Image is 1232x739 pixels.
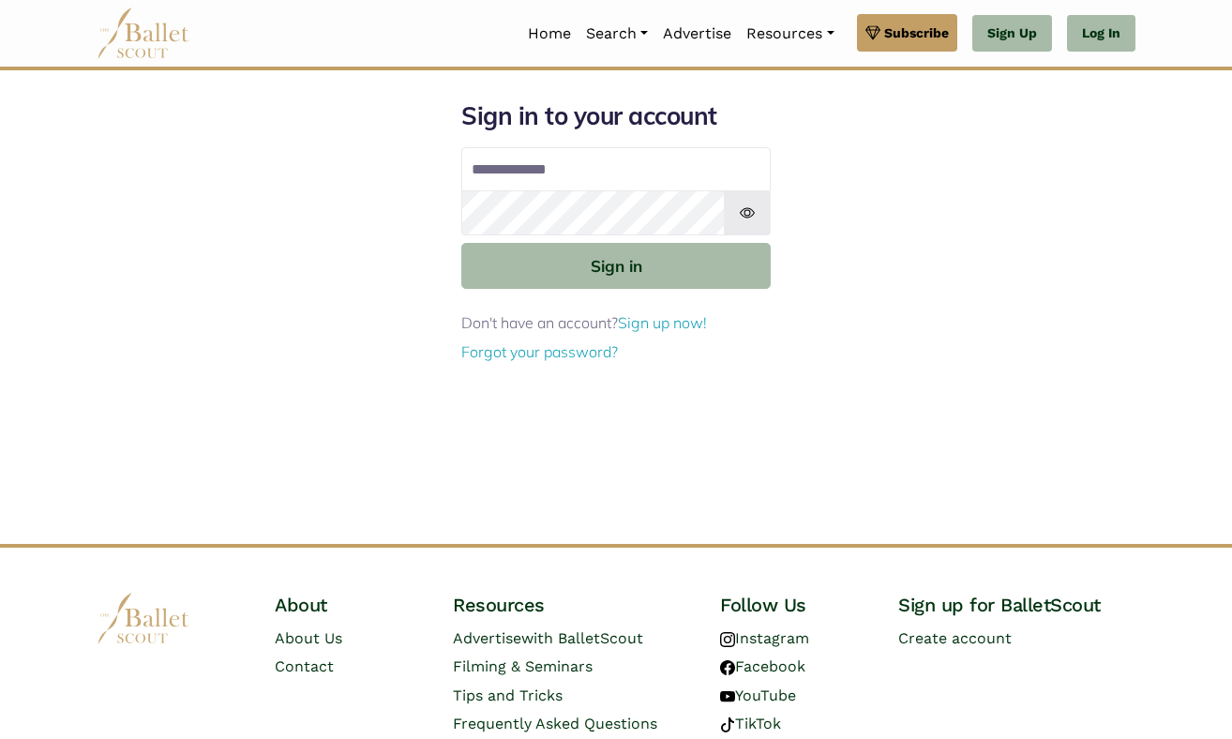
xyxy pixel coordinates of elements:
[884,23,949,43] span: Subscribe
[275,593,423,617] h4: About
[720,717,735,732] img: tiktok logo
[972,15,1052,53] a: Sign Up
[857,14,957,52] a: Subscribe
[275,657,334,675] a: Contact
[720,632,735,647] img: instagram logo
[898,593,1135,617] h4: Sign up for BalletScout
[720,593,868,617] h4: Follow Us
[453,657,593,675] a: Filming & Seminars
[865,23,880,43] img: gem.svg
[97,593,190,644] img: logo
[1067,15,1135,53] a: Log In
[453,686,563,704] a: Tips and Tricks
[461,311,771,336] p: Don't have an account?
[720,657,805,675] a: Facebook
[739,14,841,53] a: Resources
[453,715,657,732] a: Frequently Asked Questions
[720,689,735,704] img: youtube logo
[520,14,578,53] a: Home
[655,14,739,53] a: Advertise
[618,313,707,332] a: Sign up now!
[898,629,1012,647] a: Create account
[720,686,796,704] a: YouTube
[720,660,735,675] img: facebook logo
[453,593,690,617] h4: Resources
[453,629,643,647] a: Advertisewith BalletScout
[275,629,342,647] a: About Us
[720,629,809,647] a: Instagram
[720,715,781,732] a: TikTok
[461,100,771,132] h1: Sign in to your account
[461,342,618,361] a: Forgot your password?
[461,243,771,289] button: Sign in
[521,629,643,647] span: with BalletScout
[578,14,655,53] a: Search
